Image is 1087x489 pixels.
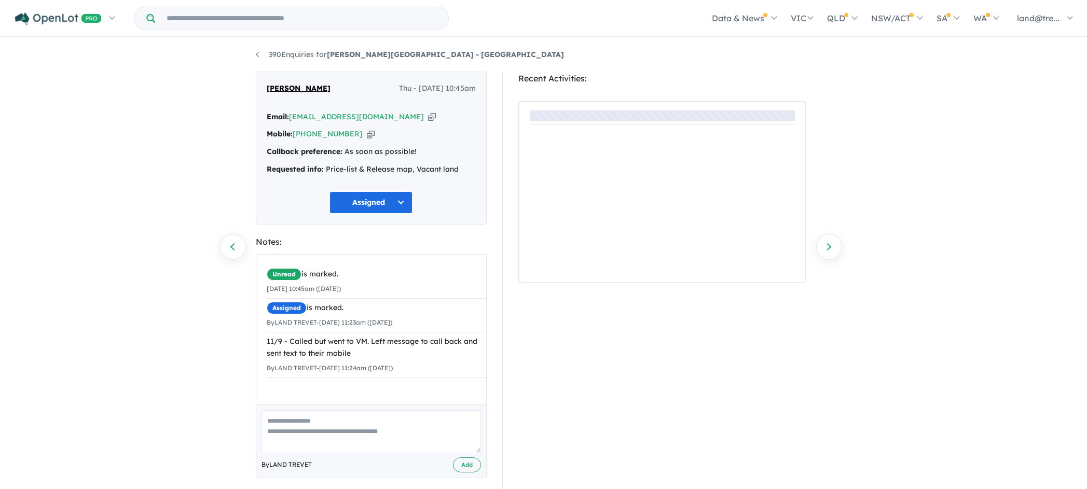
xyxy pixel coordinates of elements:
[267,129,293,138] strong: Mobile:
[293,129,363,138] a: [PHONE_NUMBER]
[15,12,102,25] img: Openlot PRO Logo White
[267,147,342,156] strong: Callback preference:
[329,191,412,214] button: Assigned
[267,112,289,121] strong: Email:
[428,111,436,122] button: Copy
[262,459,312,470] span: By LAND TREVET
[267,268,488,281] div: is marked.
[518,72,806,86] div: Recent Activities:
[267,82,331,95] span: [PERSON_NAME]
[453,457,481,472] button: Add
[367,129,375,139] button: Copy
[267,364,393,372] small: By LAND TREVET - [DATE] 11:24am ([DATE])
[289,112,424,121] a: [EMAIL_ADDRESS][DOMAIN_NAME]
[399,82,476,95] span: Thu - [DATE] 10:45am
[157,7,446,30] input: Try estate name, suburb, builder or developer
[327,50,564,59] strong: [PERSON_NAME][GEOGRAPHIC_DATA] - [GEOGRAPHIC_DATA]
[267,336,488,360] div: 11/9 - Called but went to VM. Left message to call back and sent text to their mobile
[267,318,392,326] small: By LAND TREVET - [DATE] 11:23am ([DATE])
[256,50,564,59] a: 390Enquiries for[PERSON_NAME][GEOGRAPHIC_DATA] - [GEOGRAPHIC_DATA]
[267,302,307,314] span: Assigned
[267,163,476,176] div: Price-list & Release map, Vacant land
[267,285,341,292] small: [DATE] 10:45am ([DATE])
[1017,13,1060,23] span: land@tre...
[256,49,832,61] nav: breadcrumb
[267,268,301,281] span: Unread
[256,235,487,249] div: Notes:
[267,164,324,174] strong: Requested info:
[267,302,488,314] div: is marked.
[267,146,476,158] div: As soon as possible!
